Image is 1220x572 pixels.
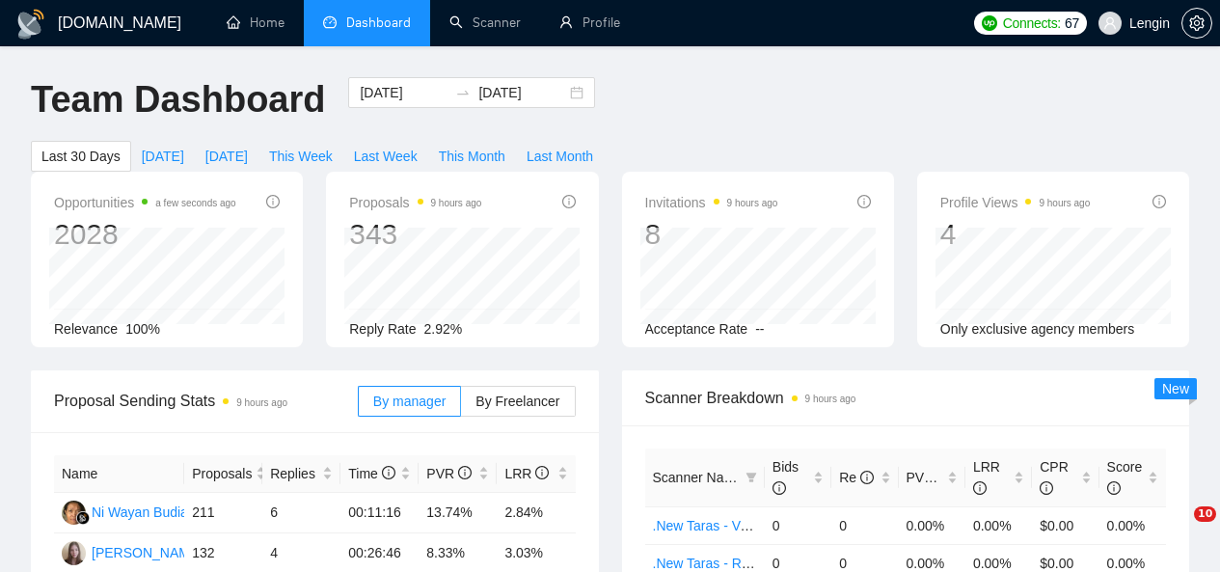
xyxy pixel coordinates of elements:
[1107,459,1143,496] span: Score
[746,472,757,483] span: filter
[1040,481,1053,495] span: info-circle
[773,481,786,495] span: info-circle
[195,141,258,172] button: [DATE]
[1099,506,1166,544] td: 0.00%
[805,394,856,404] time: 9 hours ago
[1039,198,1090,208] time: 9 hours ago
[455,85,471,100] span: swap-right
[907,470,952,485] span: PVR
[62,504,200,519] a: NWNi Wayan Budiarti
[439,146,505,167] span: This Month
[755,321,764,337] span: --
[426,466,472,481] span: PVR
[346,14,411,31] span: Dashboard
[236,397,287,408] time: 9 hours ago
[1181,15,1212,31] a: setting
[373,394,446,409] span: By manager
[262,455,340,493] th: Replies
[41,146,121,167] span: Last 30 Days
[382,466,395,479] span: info-circle
[428,141,516,172] button: This Month
[31,141,131,172] button: Last 30 Days
[269,146,333,167] span: This Week
[449,14,521,31] a: searchScanner
[340,493,419,533] td: 00:11:16
[504,466,549,481] span: LRR
[1103,16,1117,30] span: user
[965,506,1032,544] td: 0.00%
[860,471,874,484] span: info-circle
[727,198,778,208] time: 9 hours ago
[184,493,262,533] td: 211
[1182,15,1211,31] span: setting
[516,141,604,172] button: Last Month
[645,216,778,253] div: 8
[742,463,761,492] span: filter
[645,321,748,337] span: Acceptance Rate
[419,493,497,533] td: 13.74%
[831,506,898,544] td: 0
[973,459,1000,496] span: LRR
[765,506,831,544] td: 0
[62,544,203,559] a: NB[PERSON_NAME]
[940,321,1135,337] span: Only exclusive agency members
[475,394,559,409] span: By Freelancer
[562,195,576,208] span: info-circle
[478,82,566,103] input: End date
[262,493,340,533] td: 6
[645,191,778,214] span: Invitations
[54,455,184,493] th: Name
[1162,381,1189,396] span: New
[15,9,46,40] img: logo
[142,146,184,167] span: [DATE]
[349,321,416,337] span: Reply Rate
[360,82,447,103] input: Start date
[192,463,252,484] span: Proposals
[899,506,965,544] td: 0.00%
[940,191,1091,214] span: Profile Views
[455,85,471,100] span: to
[155,198,235,208] time: a few seconds ago
[349,191,481,214] span: Proposals
[54,321,118,337] span: Relevance
[54,216,236,253] div: 2028
[62,501,86,525] img: NW
[348,466,394,481] span: Time
[973,481,987,495] span: info-circle
[857,195,871,208] span: info-circle
[76,511,90,525] img: gigradar-bm.png
[349,216,481,253] div: 343
[424,321,463,337] span: 2.92%
[54,389,358,413] span: Proposal Sending Stats
[205,146,248,167] span: [DATE]
[653,518,819,533] a: .New Taras - VueJS/NuxtJS
[184,455,262,493] th: Proposals
[527,146,593,167] span: Last Month
[125,321,160,337] span: 100%
[458,466,472,479] span: info-circle
[940,216,1091,253] div: 4
[1194,506,1216,522] span: 10
[937,471,951,484] span: info-circle
[270,463,318,484] span: Replies
[653,556,834,571] a: .New Taras - ReactJS/NextJS.
[535,466,549,479] span: info-circle
[1152,195,1166,208] span: info-circle
[62,541,86,565] img: NB
[258,141,343,172] button: This Week
[1032,506,1098,544] td: $0.00
[1181,8,1212,39] button: setting
[645,386,1167,410] span: Scanner Breakdown
[839,470,874,485] span: Re
[131,141,195,172] button: [DATE]
[982,15,997,31] img: upwork-logo.png
[773,459,799,496] span: Bids
[31,77,325,123] h1: Team Dashboard
[227,14,285,31] a: homeHome
[92,542,203,563] div: [PERSON_NAME]
[266,195,280,208] span: info-circle
[1154,506,1201,553] iframe: Intercom live chat
[54,191,236,214] span: Opportunities
[497,493,575,533] td: 2.84%
[1107,481,1121,495] span: info-circle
